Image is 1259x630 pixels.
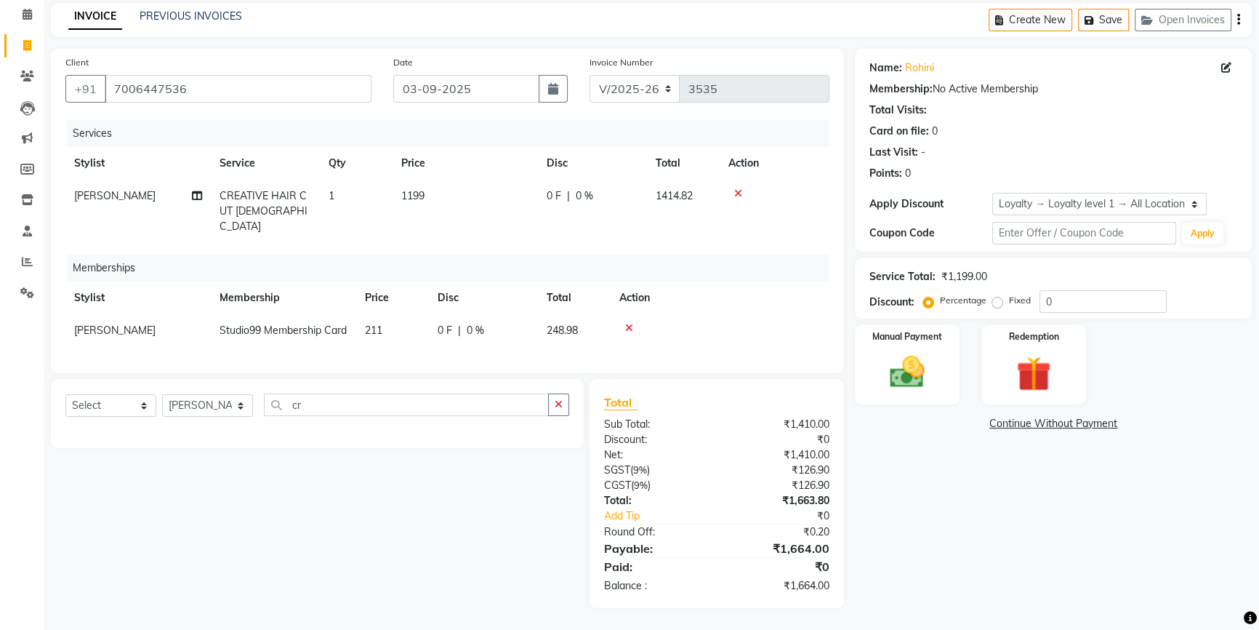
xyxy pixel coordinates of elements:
div: No Active Membership [869,81,1237,97]
input: Enter Offer / Coupon Code [992,222,1176,244]
div: Coupon Code [869,226,992,241]
div: ₹1,664.00 [717,540,840,557]
input: Search by Name/Mobile/Email/Code [105,75,371,103]
button: Open Invoices [1135,9,1231,31]
img: _gift.svg [1005,352,1062,396]
div: Total: [593,493,717,509]
span: 248.98 [547,324,578,337]
div: Card on file: [869,124,929,139]
th: Membership [211,282,356,314]
div: 0 [905,166,911,181]
span: CREATIVE HAIR CUT [DEMOGRAPHIC_DATA] [220,189,307,233]
span: 1414.82 [656,189,693,202]
span: | [567,188,570,204]
span: SGST [604,463,630,477]
span: Total [604,395,637,410]
span: 9% [633,464,647,476]
span: CGST [604,479,631,492]
div: Last Visit: [869,145,918,160]
th: Total [647,147,720,180]
th: Action [720,147,829,180]
span: 0 F [547,188,561,204]
span: 0 % [576,188,593,204]
th: Qty [320,147,393,180]
span: 1 [329,189,334,202]
div: Points: [869,166,902,181]
div: Round Off: [593,525,717,540]
div: ( ) [593,478,717,493]
div: ₹126.90 [717,478,840,493]
label: Invoice Number [590,56,653,69]
div: Paid: [593,558,717,575]
th: Disc [538,147,647,180]
div: ₹1,410.00 [717,447,840,463]
span: Studio99 Membership Card [220,324,347,337]
div: ₹0 [717,432,840,447]
th: Action [611,282,829,314]
div: Memberships [67,255,840,282]
label: Percentage [940,294,986,307]
div: ₹1,410.00 [717,417,840,432]
span: [PERSON_NAME] [74,189,156,202]
div: Balance : [593,578,717,594]
th: Price [393,147,538,180]
th: Price [356,282,429,314]
label: Redemption [1009,330,1059,343]
button: +91 [65,75,106,103]
label: Fixed [1009,294,1031,307]
div: Payable: [593,540,717,557]
a: Continue Without Payment [858,416,1249,431]
span: 9% [634,479,648,491]
div: Discount: [593,432,717,447]
a: INVOICE [68,4,122,30]
a: Add Tip [593,509,738,524]
div: 0 [932,124,938,139]
th: Service [211,147,320,180]
span: [PERSON_NAME] [74,324,156,337]
th: Stylist [65,147,211,180]
div: Discount: [869,295,914,310]
div: ₹1,199.00 [941,269,987,284]
div: ₹126.90 [717,463,840,478]
div: Name: [869,60,902,76]
span: 1199 [401,189,425,202]
button: Save [1078,9,1129,31]
label: Date [393,56,413,69]
th: Disc [429,282,538,314]
div: ₹1,663.80 [717,493,840,509]
span: 211 [365,324,382,337]
button: Apply [1182,223,1223,244]
a: Rohini [905,60,934,76]
div: ( ) [593,463,717,478]
div: Sub Total: [593,417,717,432]
div: ₹0.20 [717,525,840,540]
div: Services [67,120,840,147]
button: Create New [989,9,1072,31]
input: Search [264,394,549,416]
label: Client [65,56,89,69]
div: ₹0 [717,558,840,575]
label: Manual Payment [872,330,942,343]
th: Stylist [65,282,211,314]
th: Total [538,282,611,314]
a: PREVIOUS INVOICES [140,9,242,23]
span: 0 F [438,323,452,338]
img: _cash.svg [879,352,936,392]
div: Net: [593,447,717,463]
div: ₹0 [737,509,840,524]
div: Membership: [869,81,933,97]
div: - [921,145,925,160]
div: Total Visits: [869,103,927,118]
div: Service Total: [869,269,936,284]
span: | [458,323,461,338]
div: Apply Discount [869,196,992,212]
span: 0 % [467,323,484,338]
div: ₹1,664.00 [717,578,840,594]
